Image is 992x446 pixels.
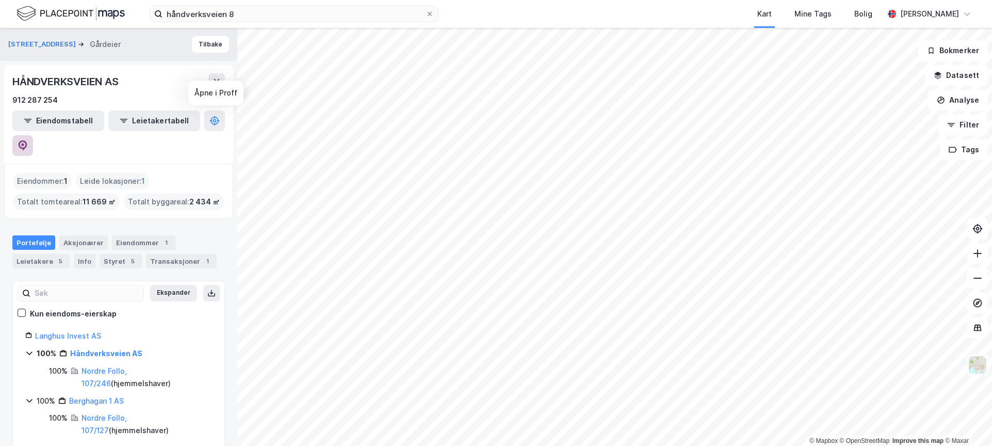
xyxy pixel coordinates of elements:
[30,308,117,320] div: Kun eiendoms-eierskap
[55,256,66,266] div: 5
[900,8,959,20] div: [PERSON_NAME]
[757,8,772,20] div: Kart
[124,194,224,210] div: Totalt byggareal :
[840,437,890,444] a: OpenStreetMap
[918,40,988,61] button: Bokmerker
[49,365,68,377] div: 100%
[925,65,988,86] button: Datasett
[90,38,121,51] div: Gårdeier
[17,5,125,23] img: logo.f888ab2527a4732fd821a326f86c7f29.svg
[108,110,200,131] button: Leietakertabell
[37,395,55,407] div: 100%
[74,254,95,268] div: Info
[940,396,992,446] iframe: Chat Widget
[13,173,72,189] div: Eiendommer :
[35,331,101,340] a: Langhus Invest AS
[12,110,104,131] button: Eiendomstabell
[83,196,116,208] span: 11 669 ㎡
[809,437,838,444] a: Mapbox
[69,396,124,405] a: Berghagan 1 AS
[64,175,68,187] span: 1
[82,412,212,437] div: ( hjemmelshaver )
[82,413,127,435] a: Nordre Follo, 107/127
[141,175,145,187] span: 1
[146,254,217,268] div: Transaksjoner
[70,349,142,358] a: Håndverksveien AS
[928,90,988,110] button: Analyse
[13,194,120,210] div: Totalt tomteareal :
[12,254,70,268] div: Leietakere
[12,73,121,90] div: HÅNDVERKSVEIEN AS
[30,285,143,301] input: Søk
[112,235,175,250] div: Eiendommer
[8,39,78,50] button: [STREET_ADDRESS]
[938,115,988,135] button: Filter
[968,355,987,375] img: Z
[49,412,68,424] div: 100%
[12,235,55,250] div: Portefølje
[189,196,220,208] span: 2 434 ㎡
[127,256,138,266] div: 5
[794,8,832,20] div: Mine Tags
[82,367,127,388] a: Nordre Follo, 107/246
[162,6,426,22] input: Søk på adresse, matrikkel, gårdeiere, leietakere eller personer
[82,365,212,390] div: ( hjemmelshaver )
[100,254,142,268] div: Styret
[59,235,108,250] div: Aksjonærer
[202,256,213,266] div: 1
[161,237,171,248] div: 1
[940,139,988,160] button: Tags
[892,437,944,444] a: Improve this map
[76,173,149,189] div: Leide lokasjoner :
[37,347,56,360] div: 100%
[150,285,197,301] button: Ekspander
[12,94,58,106] div: 912 287 254
[854,8,872,20] div: Bolig
[192,36,229,53] button: Tilbake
